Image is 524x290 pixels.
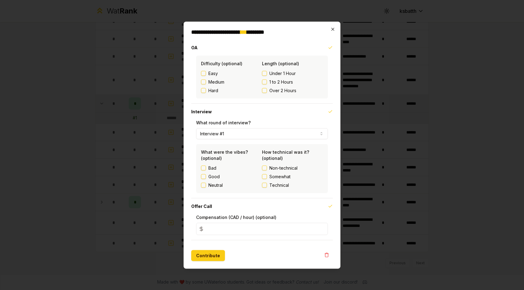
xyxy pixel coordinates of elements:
[208,173,220,179] label: Good
[262,174,267,179] button: Somewhat
[269,173,290,179] span: Somewhat
[196,214,276,220] label: Compensation (CAD / hour) (optional)
[262,61,299,66] label: Length (optional)
[262,183,267,187] button: Technical
[262,79,267,84] button: 1 to 2 Hours
[191,55,333,103] div: OA
[201,149,248,160] label: What were the vibes? (optional)
[191,119,333,198] div: Interview
[208,165,216,171] label: Bad
[201,88,206,93] button: Hard
[191,250,225,261] button: Contribute
[262,71,267,76] button: Under 1 Hour
[262,165,267,170] button: Non-technical
[191,104,333,119] button: Interview
[269,70,296,76] span: Under 1 Hour
[201,79,206,84] button: Medium
[208,87,218,93] span: Hard
[208,79,224,85] span: Medium
[269,165,298,171] span: Non-technical
[201,61,242,66] label: Difficulty (optional)
[191,198,333,214] button: Offer Call
[262,149,309,160] label: How technical was it? (optional)
[196,120,251,125] label: What round of interview?
[208,182,223,188] label: Neutral
[191,40,333,55] button: OA
[201,71,206,76] button: Easy
[269,87,296,93] span: Over 2 Hours
[269,79,293,85] span: 1 to 2 Hours
[269,182,289,188] span: Technical
[191,214,333,240] div: Offer Call
[208,70,218,76] span: Easy
[262,88,267,93] button: Over 2 Hours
